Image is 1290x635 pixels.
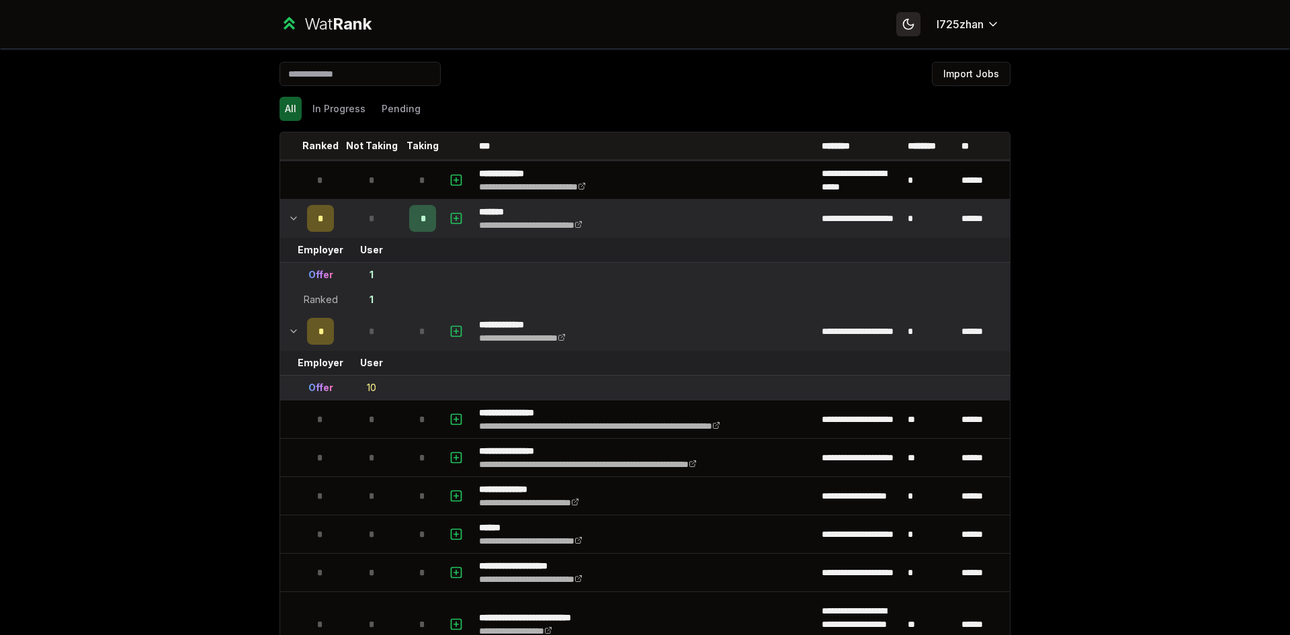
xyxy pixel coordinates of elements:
[937,16,984,32] span: l725zhan
[302,351,339,375] td: Employer
[307,97,371,121] button: In Progress
[370,293,374,306] div: 1
[346,139,398,153] p: Not Taking
[308,381,333,394] div: Offer
[339,238,404,262] td: User
[308,268,333,282] div: Offer
[302,139,339,153] p: Ranked
[304,293,338,306] div: Ranked
[376,97,426,121] button: Pending
[370,268,374,282] div: 1
[302,238,339,262] td: Employer
[932,62,1010,86] button: Import Jobs
[279,13,372,35] a: WatRank
[304,13,372,35] div: Wat
[926,12,1010,36] button: l725zhan
[339,351,404,375] td: User
[367,381,376,394] div: 10
[406,139,439,153] p: Taking
[333,14,372,34] span: Rank
[279,97,302,121] button: All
